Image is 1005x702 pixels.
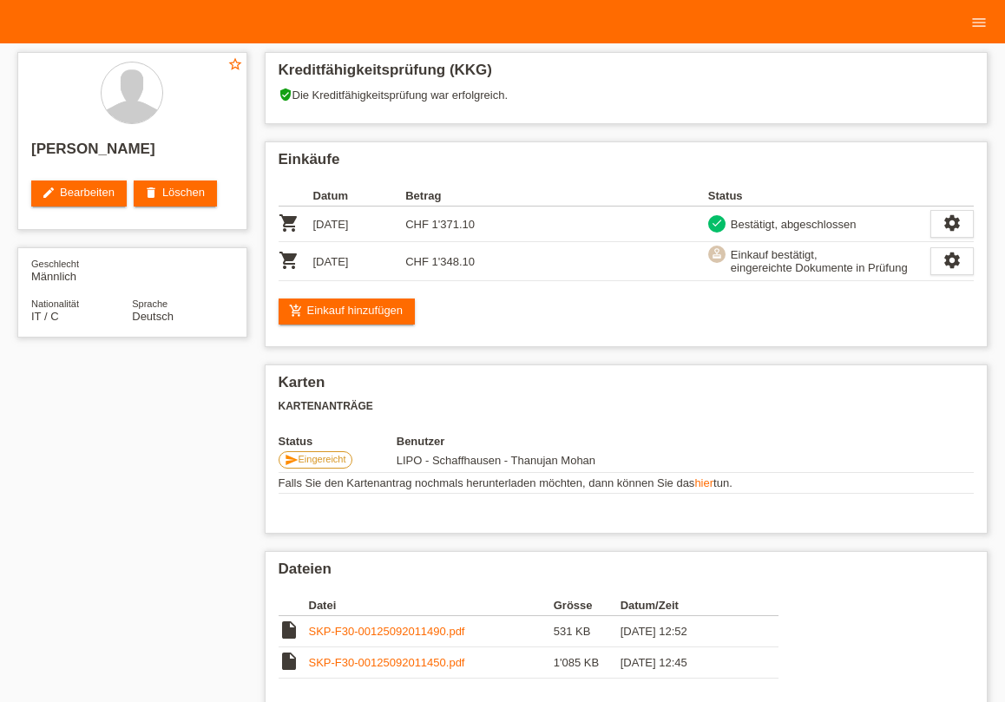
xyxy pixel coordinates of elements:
[42,186,56,200] i: edit
[313,242,406,281] td: [DATE]
[405,186,498,207] th: Betrag
[31,259,79,269] span: Geschlecht
[134,180,217,207] a: deleteLöschen
[621,647,754,679] td: [DATE] 12:45
[279,374,975,400] h2: Karten
[554,647,621,679] td: 1'085 KB
[279,151,975,177] h2: Einkäufe
[299,454,346,464] span: Eingereicht
[132,299,167,309] span: Sprache
[554,595,621,616] th: Grösse
[31,310,59,323] span: Italien / C / 16.01.1987
[711,217,723,229] i: check
[279,473,975,494] td: Falls Sie den Kartenantrag nochmals herunterladen möchten, dann können Sie das tun.
[285,453,299,467] i: send
[970,14,988,31] i: menu
[279,88,975,115] div: Die Kreditfähigkeitsprüfung war erfolgreich.
[279,400,975,413] h3: Kartenanträge
[279,651,299,672] i: insert_drive_file
[31,180,127,207] a: editBearbeiten
[397,435,675,448] th: Benutzer
[279,620,299,640] i: insert_drive_file
[309,656,465,669] a: SKP-F30-00125092011450.pdf
[962,16,996,27] a: menu
[313,207,406,242] td: [DATE]
[943,213,962,233] i: settings
[726,246,908,277] div: Einkauf bestätigt, eingereichte Dokumente in Prüfung
[279,88,292,102] i: verified_user
[309,595,554,616] th: Datei
[726,215,857,233] div: Bestätigt, abgeschlossen
[279,213,299,233] i: POSP00027794
[31,257,132,283] div: Männlich
[708,186,930,207] th: Status
[405,242,498,281] td: CHF 1'348.10
[279,435,397,448] th: Status
[132,310,174,323] span: Deutsch
[694,476,713,489] a: hier
[289,304,303,318] i: add_shopping_cart
[313,186,406,207] th: Datum
[227,56,243,72] i: star_border
[711,247,723,259] i: approval
[405,207,498,242] td: CHF 1'371.10
[279,250,299,271] i: POSP00027796
[279,62,975,88] h2: Kreditfähigkeitsprüfung (KKG)
[621,616,754,647] td: [DATE] 12:52
[31,141,233,167] h2: [PERSON_NAME]
[279,299,416,325] a: add_shopping_cartEinkauf hinzufügen
[943,251,962,270] i: settings
[309,625,465,638] a: SKP-F30-00125092011490.pdf
[397,454,595,467] span: 20.09.2025
[279,561,975,587] h2: Dateien
[621,595,754,616] th: Datum/Zeit
[227,56,243,75] a: star_border
[31,299,79,309] span: Nationalität
[144,186,158,200] i: delete
[554,616,621,647] td: 531 KB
